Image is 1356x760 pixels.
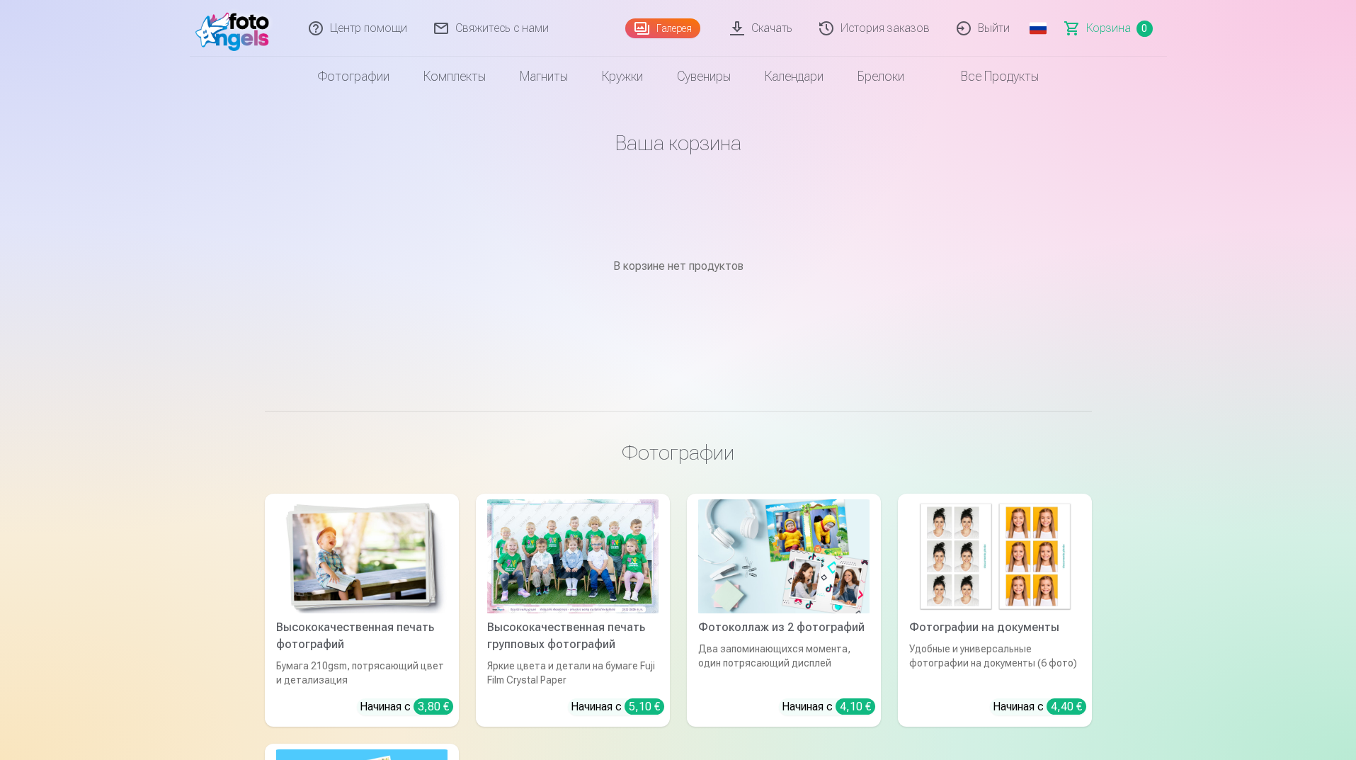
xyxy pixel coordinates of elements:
[276,499,448,613] img: Высококачественная печать фотографий
[1086,20,1131,37] span: Корзина
[406,57,503,96] a: Комплекты
[414,698,453,715] div: 3,80 €
[904,619,1086,636] div: Фотографии на документы
[993,698,1086,715] div: Начиная с
[482,659,664,687] div: Яркие цвета и детали на бумаге Fuji Film Crystal Paper
[693,642,875,687] div: Два запоминающихся момента, один потрясающий дисплей
[503,57,585,96] a: Магниты
[571,698,664,715] div: Начиная с
[904,642,1086,687] div: Удобные и универсальные фотографии на документы (6 фото)
[660,57,748,96] a: Сувениры
[1136,21,1153,37] span: 0
[687,494,881,727] a: Фотоколлаж из 2 фотографийФотоколлаж из 2 фотографийДва запоминающихся момента, один потрясающий ...
[698,499,870,613] img: Фотоколлаж из 2 фотографий
[836,698,875,715] div: 4,10 €
[276,440,1081,465] h3: Фотографии
[301,57,406,96] a: Фотографии
[841,57,921,96] a: Брелоки
[921,57,1056,96] a: Все продукты
[360,698,453,715] div: Начиная с
[585,57,660,96] a: Кружки
[693,619,875,636] div: Фотоколлаж из 2 фотографий
[270,659,453,687] div: Бумага 210gsm, потрясающий цвет и детализация
[625,18,700,38] a: Галерея
[748,57,841,96] a: Календари
[265,258,1092,275] p: В корзине нет продуктов
[270,619,453,653] div: Высококачественная печать фотографий
[625,698,664,715] div: 5,10 €
[482,619,664,653] div: Высококачественная печать групповых фотографий
[265,494,459,727] a: Высококачественная печать фотографийВысококачественная печать фотографийБумага 210gsm, потрясающи...
[195,6,277,51] img: /fa2
[265,130,1092,156] h1: Ваша корзина
[898,494,1092,727] a: Фотографии на документыФотографии на документыУдобные и универсальные фотографии на документы (6 ...
[1047,698,1086,715] div: 4,40 €
[909,499,1081,613] img: Фотографии на документы
[476,494,670,727] a: Высококачественная печать групповых фотографийЯркие цвета и детали на бумаге Fuji Film Crystal Pa...
[782,698,875,715] div: Начиная с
